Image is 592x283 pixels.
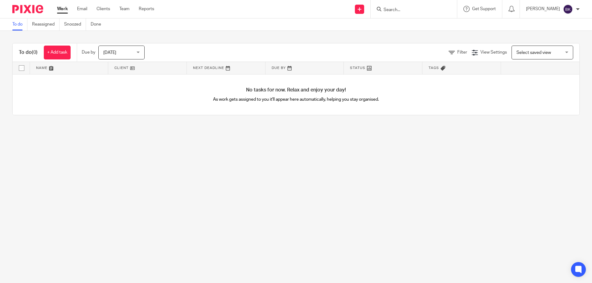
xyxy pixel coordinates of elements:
[32,50,38,55] span: (0)
[64,18,86,30] a: Snoozed
[526,6,560,12] p: [PERSON_NAME]
[12,18,27,30] a: To do
[13,87,579,93] h4: No tasks for now. Relax and enjoy your day!
[429,66,439,70] span: Tags
[44,46,71,59] a: + Add task
[19,49,38,56] h1: To do
[82,49,95,55] p: Due by
[383,7,438,13] input: Search
[472,7,496,11] span: Get Support
[139,6,154,12] a: Reports
[91,18,106,30] a: Done
[457,50,467,55] span: Filter
[103,51,116,55] span: [DATE]
[563,4,573,14] img: svg%3E
[154,96,438,103] p: As work gets assigned to you it'll appear here automatically, helping you stay organised.
[77,6,87,12] a: Email
[516,51,551,55] span: Select saved view
[97,6,110,12] a: Clients
[12,5,43,13] img: Pixie
[119,6,129,12] a: Team
[480,50,507,55] span: View Settings
[32,18,60,30] a: Reassigned
[57,6,68,12] a: Work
